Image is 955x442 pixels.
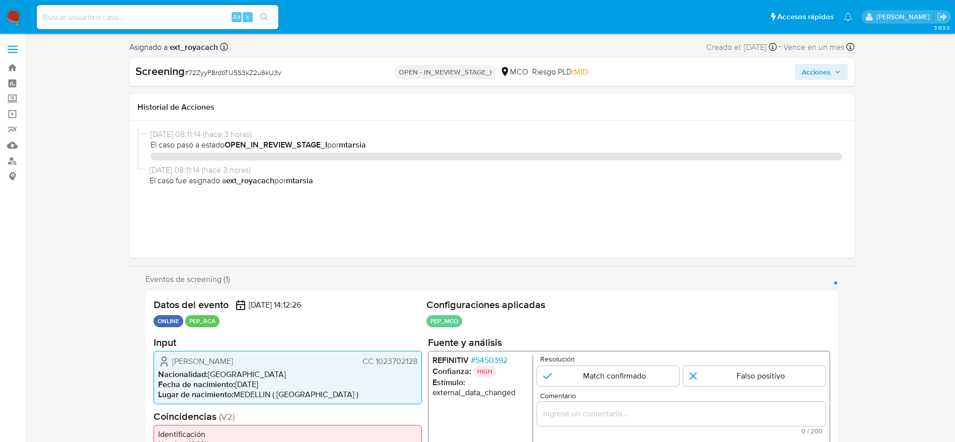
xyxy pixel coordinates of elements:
[129,42,218,53] span: Asignado a
[500,66,528,78] div: MCO
[795,64,848,80] button: Acciones
[777,12,834,22] span: Accesos rápidos
[37,11,278,24] input: Buscar usuario o caso...
[233,12,241,22] span: Alt
[185,67,281,78] span: # 72ZyyP8rdbTU5S3kZ2u6kU3v
[246,12,249,22] span: s
[395,65,496,79] p: OPEN - IN_REVIEW_STAGE_I
[168,41,218,53] b: ext_royacach
[802,64,831,80] span: Acciones
[254,10,274,24] button: search-icon
[135,63,185,79] b: Screening
[783,42,844,53] span: Vence en un mes
[876,12,933,22] p: ext_royacach@mercadolibre.com
[574,66,588,78] span: MID
[532,66,588,78] span: Riesgo PLD:
[844,13,852,21] a: Notificaciones
[937,12,947,22] a: Salir
[706,40,777,54] div: Creado el: [DATE]
[779,40,781,54] span: -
